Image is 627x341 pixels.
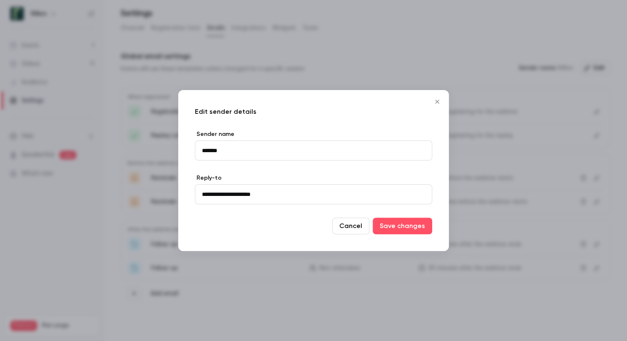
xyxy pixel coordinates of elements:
[373,218,432,234] button: Save changes
[429,93,445,110] button: Close
[332,218,369,234] button: Cancel
[195,174,432,182] label: Reply-to
[195,107,432,117] h4: Edit sender details
[195,130,432,138] label: Sender name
